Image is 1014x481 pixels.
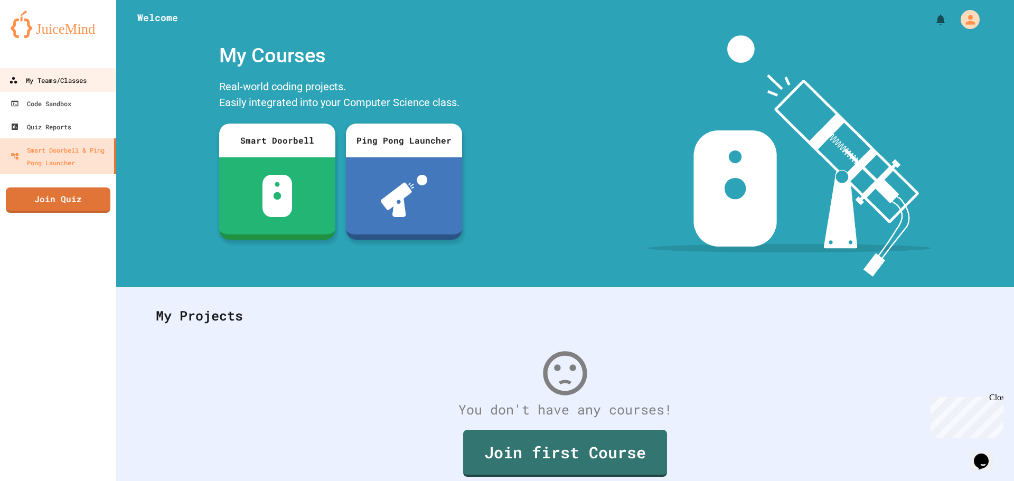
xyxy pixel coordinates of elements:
[970,439,1003,470] iframe: chat widget
[219,124,335,157] div: Smart Doorbell
[11,97,71,110] div: Code Sandbox
[381,175,428,217] img: ppl-with-ball.png
[214,76,467,116] div: Real-world coding projects. Easily integrated into your Computer Science class.
[950,7,982,32] div: My Account
[6,187,110,213] a: Join Quiz
[648,35,931,277] img: banner-image-my-projects.png
[926,393,1003,438] iframe: chat widget
[11,11,106,38] img: logo-orange.svg
[214,35,467,76] div: My Courses
[915,11,950,29] div: My Notifications
[145,295,985,336] div: My Projects
[4,4,73,67] div: Chat with us now!Close
[346,124,462,157] div: Ping Pong Launcher
[9,74,87,87] div: My Teams/Classes
[11,120,71,133] div: Quiz Reports
[11,144,110,169] div: Smart Doorbell & Ping Pong Launcher
[463,430,667,477] a: Join first Course
[145,400,985,420] div: You don't have any courses!
[262,175,293,217] img: sdb-white.svg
